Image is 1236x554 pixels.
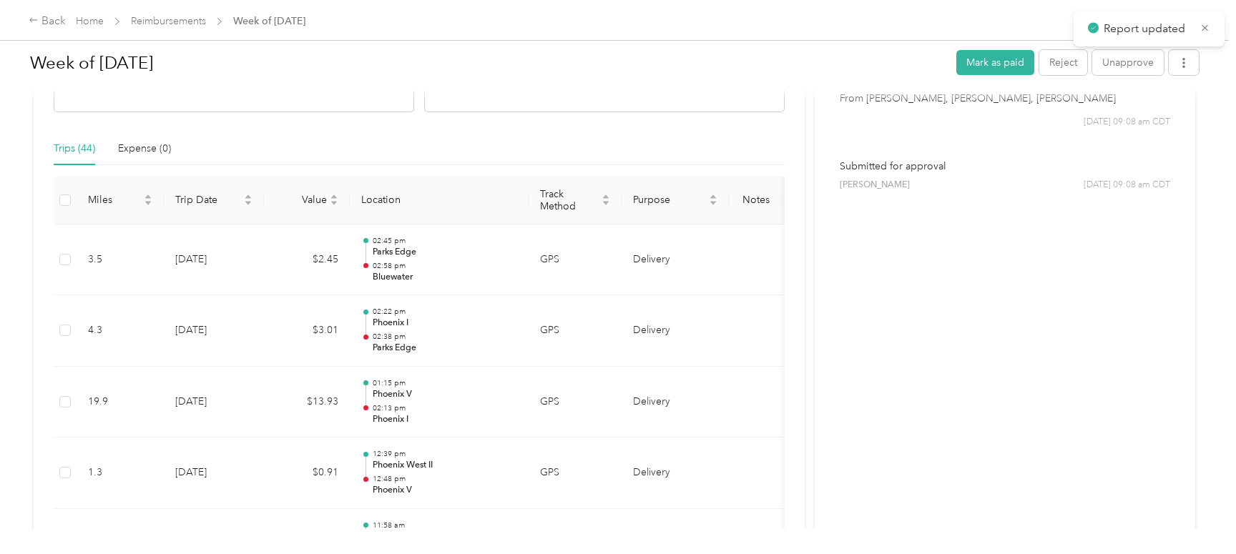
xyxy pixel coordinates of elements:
span: [DATE] 09:08 am CDT [1084,116,1170,129]
td: $13.93 [264,367,350,438]
th: Miles [77,177,164,224]
p: Parks Edge [373,246,517,259]
th: Location [350,177,529,224]
a: Home [76,15,104,27]
span: Track Method [540,188,599,212]
td: GPS [529,295,622,367]
p: 01:15 pm [373,378,517,388]
span: caret-down [330,199,338,207]
th: Trip Date [164,177,264,224]
p: Submitted for approval [840,159,1170,174]
span: [PERSON_NAME] [840,179,910,192]
p: 11:58 am [373,520,517,530]
td: [DATE] [164,437,264,509]
h1: Week of August 18 2025 [30,46,946,80]
p: 02:45 pm [373,236,517,246]
p: 02:13 pm [373,403,517,413]
td: Delivery [622,437,729,509]
button: Mark as paid [956,50,1034,75]
div: Trips (44) [54,141,95,157]
p: Phoenix West II [373,459,517,472]
p: 12:39 pm [373,449,517,459]
td: GPS [529,437,622,509]
th: Tags [783,177,836,224]
p: Phoenix I [373,413,517,426]
td: GPS [529,367,622,438]
div: Expense (0) [118,141,171,157]
span: caret-down [709,199,717,207]
td: 1.3 [77,437,164,509]
td: 19.9 [77,367,164,438]
span: Value [275,194,327,206]
th: Purpose [622,177,729,224]
span: caret-up [144,192,152,201]
p: Phoenix V [373,484,517,497]
span: Week of [DATE] [233,14,305,29]
span: caret-down [144,199,152,207]
p: Phoenix V [373,388,517,401]
th: Notes [729,177,783,224]
p: 02:58 pm [373,261,517,271]
p: Phoenix I [373,317,517,330]
td: 4.3 [77,295,164,367]
a: Reimbursements [131,15,206,27]
th: Track Method [529,177,622,224]
div: Back [29,13,66,30]
span: Trip Date [175,194,241,206]
p: 02:38 pm [373,332,517,342]
p: Bluewater [373,271,517,284]
span: Miles [88,194,141,206]
th: Value [264,177,350,224]
td: [DATE] [164,295,264,367]
span: Purpose [633,194,706,206]
p: 02:22 pm [373,307,517,317]
iframe: Everlance-gr Chat Button Frame [1156,474,1236,554]
td: Delivery [622,224,729,296]
td: $3.01 [264,295,350,367]
p: Report updated [1104,20,1190,38]
td: 3.5 [77,224,164,296]
button: Unapprove [1092,50,1164,75]
span: caret-up [330,192,338,201]
p: 12:48 pm [373,474,517,484]
td: Delivery [622,367,729,438]
p: Parks Edge [373,342,517,355]
span: caret-down [602,199,610,207]
td: GPS [529,224,622,296]
span: caret-down [244,199,252,207]
span: caret-up [709,192,717,201]
span: caret-up [244,192,252,201]
td: Delivery [622,295,729,367]
span: caret-up [602,192,610,201]
td: $2.45 [264,224,350,296]
td: [DATE] [164,367,264,438]
span: [DATE] 09:08 am CDT [1084,179,1170,192]
td: [DATE] [164,224,264,296]
button: Reject [1039,50,1087,75]
td: $0.91 [264,437,350,509]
